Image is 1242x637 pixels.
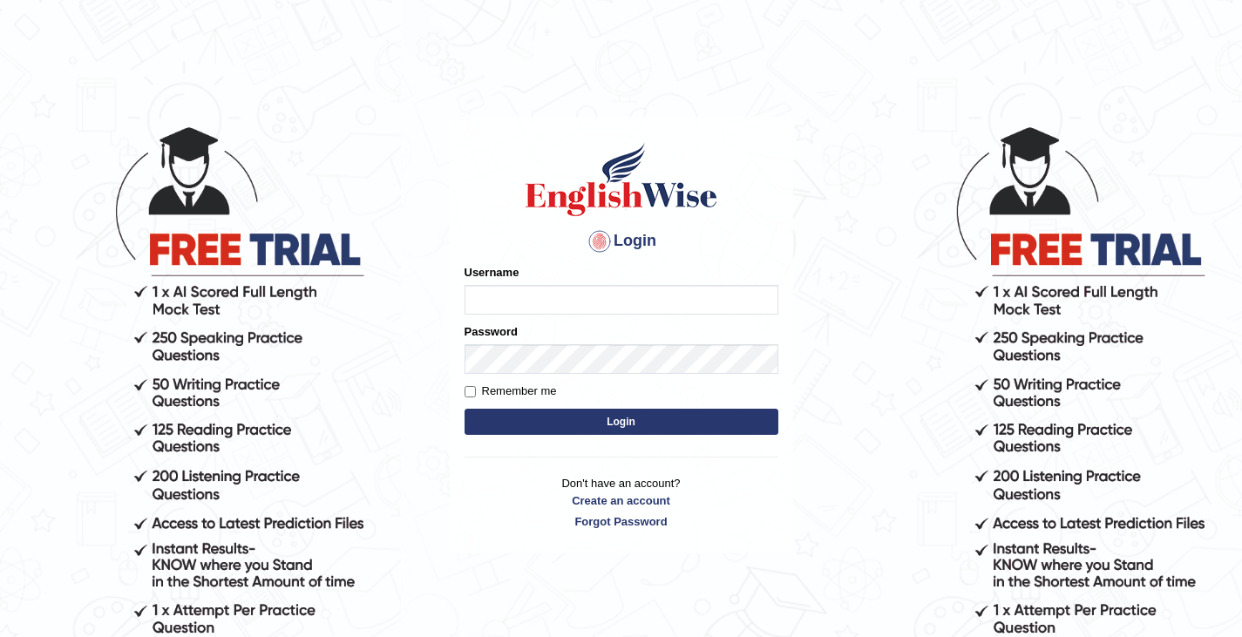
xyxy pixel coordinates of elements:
[465,383,557,400] label: Remember me
[465,323,518,340] label: Password
[465,264,519,281] label: Username
[465,227,778,255] h4: Login
[522,140,721,219] img: Logo of English Wise sign in for intelligent practice with AI
[465,409,778,435] button: Login
[465,513,778,530] a: Forgot Password
[465,492,778,509] a: Create an account
[465,386,476,397] input: Remember me
[465,475,778,529] p: Don't have an account?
